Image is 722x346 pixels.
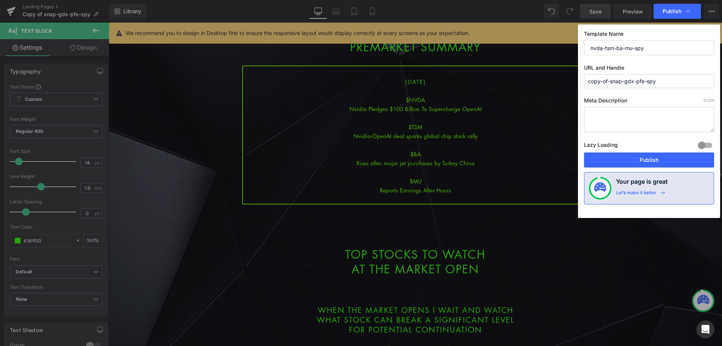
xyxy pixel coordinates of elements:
h4: Your page is great [616,177,668,190]
label: URL and Handle [584,64,714,74]
span: 0 [704,98,706,102]
div: Let’s make it better [616,190,657,200]
button: Publish [584,152,714,168]
h1: PREMARKET SUMMARY [87,20,527,29]
div: $NVDA [134,73,479,82]
div: $TSM [134,100,479,109]
div: $BA [134,127,479,136]
label: Template Name [584,30,714,40]
label: Lazy Loading [584,140,618,152]
div: Reports Earnings After Hours [134,163,479,172]
label: Meta Description [584,97,714,107]
div: Nvidia-OpenAI deal sparks global chip stock rally [134,109,479,118]
span: [DATE] [296,55,317,63]
div: Rises after major jet purchases by Turkey China [134,136,479,145]
span: /320 [704,98,714,102]
div: Open Intercom Messenger [696,320,714,338]
div: Nvidia Pledges $100 Billion To Supercharge OpenAI [134,82,479,91]
div: $MU [134,154,479,163]
img: onboarding-status.svg [594,182,606,194]
span: Publish [663,8,681,15]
